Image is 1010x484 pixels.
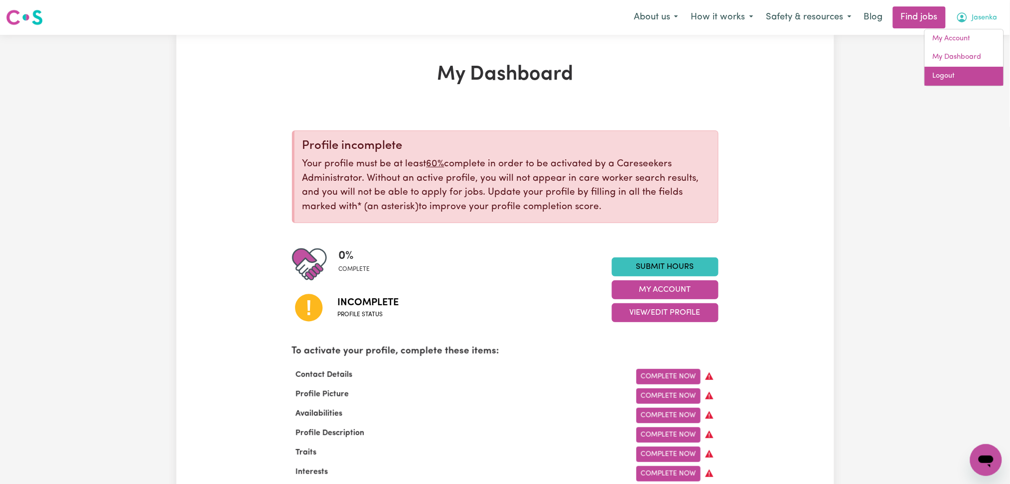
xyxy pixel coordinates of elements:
[339,265,370,274] span: complete
[358,202,419,212] span: an asterisk
[292,345,719,359] p: To activate your profile, complete these items:
[925,67,1004,86] a: Logout
[6,6,43,29] a: Careseekers logo
[292,390,353,398] span: Profile Picture
[924,29,1004,86] div: My Account
[636,388,701,404] a: Complete Now
[636,427,701,443] a: Complete Now
[612,257,719,276] a: Submit Hours
[292,371,357,379] span: Contact Details
[636,369,701,384] a: Complete Now
[6,8,43,26] img: Careseekers logo
[925,48,1004,67] a: My Dashboard
[292,468,332,476] span: Interests
[292,449,321,457] span: Traits
[685,7,760,28] button: How it works
[950,7,1004,28] button: My Account
[858,6,889,28] a: Blog
[302,157,710,215] p: Your profile must be at least complete in order to be activated by a Careseekers Administrator. W...
[612,303,719,322] button: View/Edit Profile
[612,280,719,299] button: My Account
[627,7,685,28] button: About us
[970,444,1002,476] iframe: Button to launch messaging window
[339,247,378,282] div: Profile completeness: 0%
[338,310,399,319] span: Profile status
[292,429,369,437] span: Profile Description
[760,7,858,28] button: Safety & resources
[339,247,370,265] span: 0 %
[338,295,399,310] span: Incomplete
[302,139,710,153] div: Profile incomplete
[292,410,347,418] span: Availabilities
[292,63,719,87] h1: My Dashboard
[636,408,701,423] a: Complete Now
[636,466,701,482] a: Complete Now
[925,29,1004,48] a: My Account
[636,447,701,462] a: Complete Now
[893,6,946,28] a: Find jobs
[427,159,444,169] u: 60%
[972,12,998,23] span: Jasenka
